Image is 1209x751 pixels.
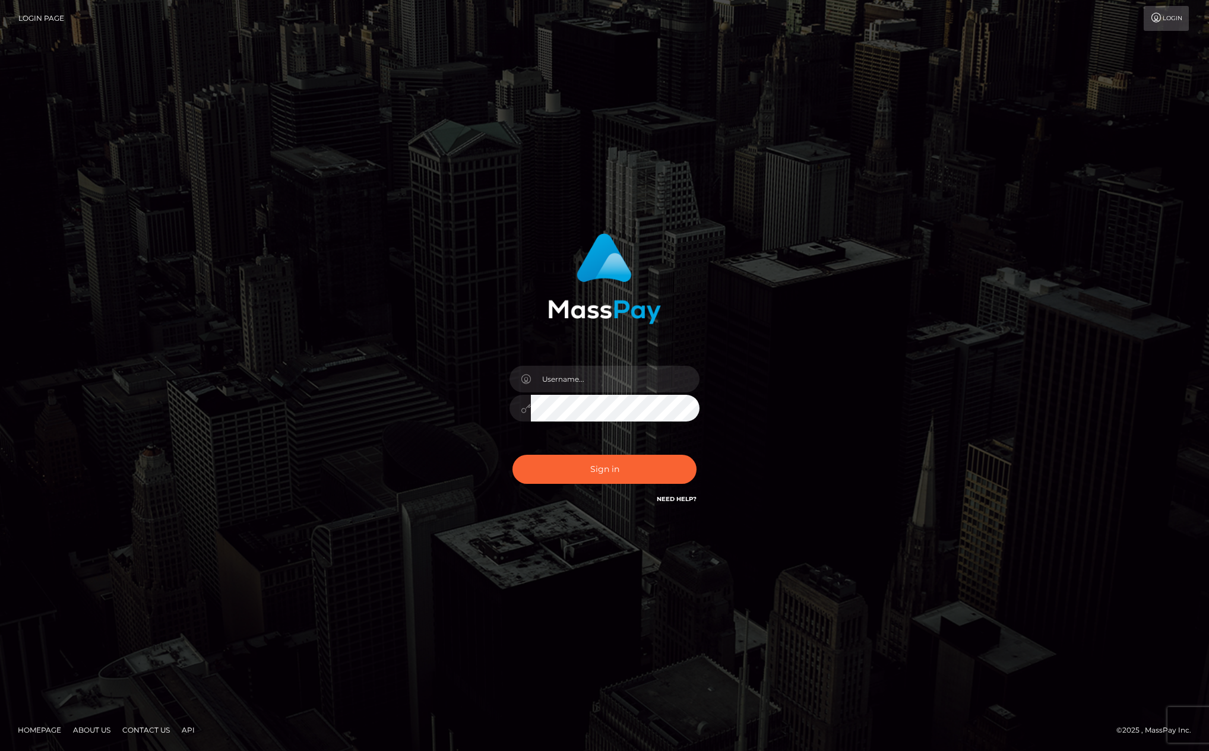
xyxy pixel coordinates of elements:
img: MassPay Login [548,233,661,324]
a: Need Help? [657,495,697,503]
a: Contact Us [118,721,175,739]
a: Login [1144,6,1189,31]
a: Login Page [18,6,64,31]
a: API [177,721,200,739]
div: © 2025 , MassPay Inc. [1116,724,1200,737]
input: Username... [531,366,700,392]
button: Sign in [512,455,697,484]
a: About Us [68,721,115,739]
a: Homepage [13,721,66,739]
